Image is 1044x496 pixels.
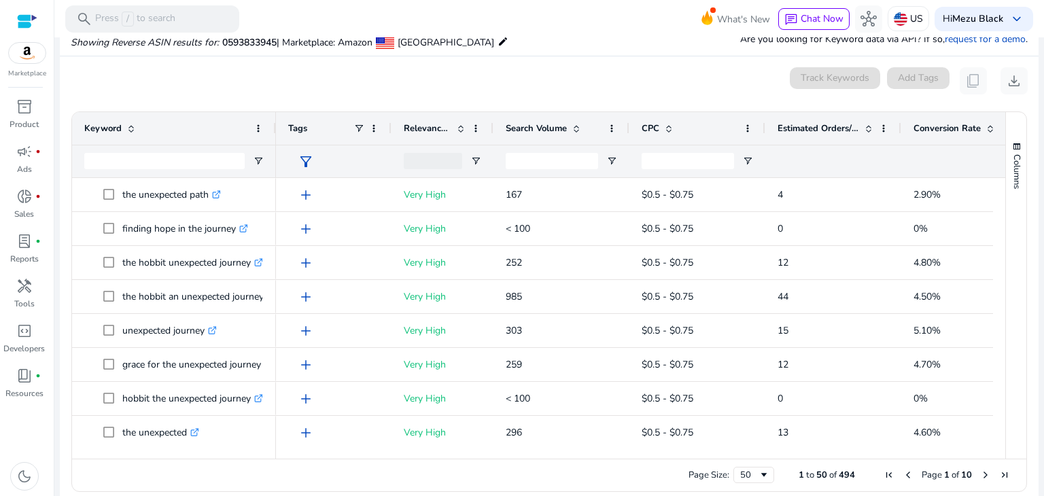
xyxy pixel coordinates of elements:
[404,351,481,378] p: Very High
[404,385,481,412] p: Very High
[910,7,923,31] p: US
[16,188,33,205] span: donut_small
[122,385,263,412] p: hobbit the unexpected journey
[801,12,843,25] span: Chat Now
[1006,73,1022,89] span: download
[642,122,659,135] span: CPC
[398,36,494,49] span: [GEOGRAPHIC_DATA]
[76,11,92,27] span: search
[642,256,693,269] span: $0.5 - $0.75
[506,222,530,235] span: < 100
[642,392,693,405] span: $0.5 - $0.75
[717,7,770,31] span: What's New
[9,43,46,63] img: amazon.svg
[122,317,217,344] p: unexpected journey
[913,426,941,439] span: 4.60%
[642,426,693,439] span: $0.5 - $0.75
[903,470,913,480] div: Previous Page
[642,222,693,235] span: $0.5 - $0.75
[298,255,314,271] span: add
[35,149,41,154] span: fiber_manual_record
[913,222,928,235] span: 0%
[913,122,981,135] span: Conversion Rate
[288,122,307,135] span: Tags
[298,154,314,170] span: filter_alt
[799,469,804,481] span: 1
[35,238,41,244] span: fiber_manual_record
[84,153,245,169] input: Keyword Filter Input
[298,221,314,237] span: add
[14,298,35,310] p: Tools
[999,470,1010,480] div: Last Page
[498,33,508,50] mat-icon: edit
[71,36,219,49] i: Showing Reverse ASIN results for:
[506,392,530,405] span: < 100
[506,256,522,269] span: 252
[1011,154,1023,189] span: Columns
[95,12,175,26] p: Press to search
[404,249,481,277] p: Very High
[884,470,894,480] div: First Page
[913,358,941,371] span: 4.70%
[816,469,827,481] span: 50
[689,469,729,481] div: Page Size:
[10,118,39,130] p: Product
[913,290,941,303] span: 4.50%
[839,469,855,481] span: 494
[298,323,314,339] span: add
[404,317,481,344] p: Very High
[16,233,33,249] span: lab_profile
[404,283,481,311] p: Very High
[778,290,788,303] span: 44
[642,188,693,201] span: $0.5 - $0.75
[913,392,928,405] span: 0%
[122,12,134,26] span: /
[253,156,264,166] button: Open Filter Menu
[855,5,882,33] button: hub
[404,181,481,209] p: Very High
[829,469,837,481] span: of
[470,156,481,166] button: Open Filter Menu
[16,99,33,115] span: inventory_2
[642,153,734,169] input: CPC Filter Input
[14,208,34,220] p: Sales
[778,358,788,371] span: 12
[84,122,122,135] span: Keyword
[16,468,33,484] span: dark_mode
[8,69,46,79] p: Marketplace
[506,122,567,135] span: Search Volume
[913,256,941,269] span: 4.80%
[944,469,950,481] span: 1
[894,12,907,26] img: us.svg
[298,425,314,441] span: add
[943,14,1003,24] p: Hi
[222,36,277,49] span: 0593833945
[277,36,372,49] span: | Marketplace: Amazon
[122,181,221,209] p: the unexpected path
[980,470,991,480] div: Next Page
[16,278,33,294] span: handyman
[35,373,41,378] span: fiber_manual_record
[913,188,941,201] span: 2.90%
[1009,11,1025,27] span: keyboard_arrow_down
[778,256,788,269] span: 12
[35,194,41,199] span: fiber_manual_record
[952,469,959,481] span: of
[16,323,33,339] span: code_blocks
[122,215,248,243] p: finding hope in the journey
[733,467,774,483] div: Page Size
[16,368,33,384] span: book_4
[778,222,783,235] span: 0
[404,215,481,243] p: Very High
[10,253,39,265] p: Reports
[506,153,598,169] input: Search Volume Filter Input
[298,357,314,373] span: add
[1000,67,1028,94] button: download
[17,163,32,175] p: Ads
[404,122,451,135] span: Relevance Score
[778,426,788,439] span: 13
[298,391,314,407] span: add
[642,324,693,337] span: $0.5 - $0.75
[778,8,850,30] button: chatChat Now
[506,426,522,439] span: 296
